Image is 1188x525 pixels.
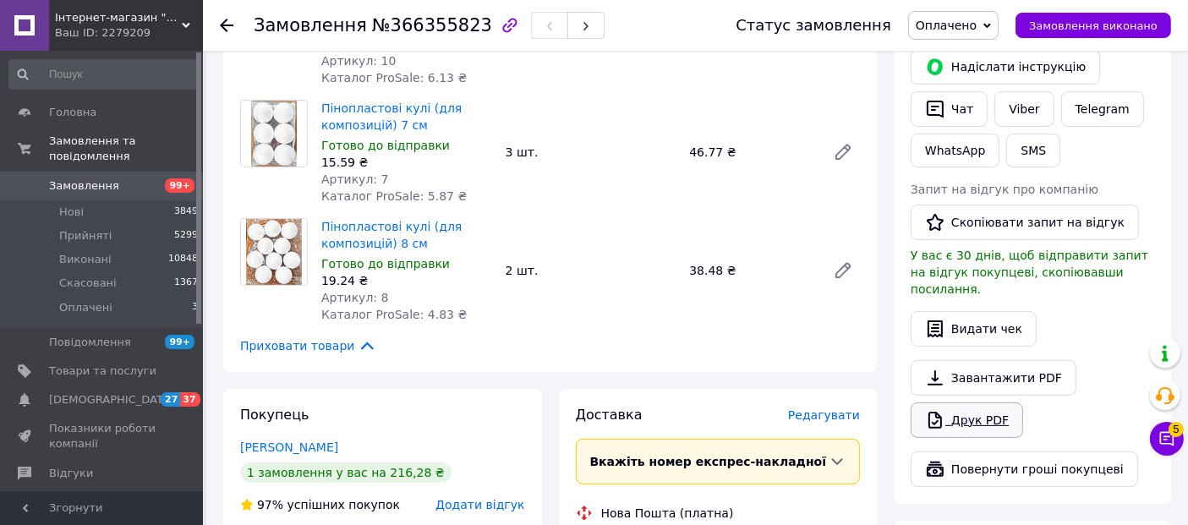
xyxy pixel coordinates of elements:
[321,189,467,203] span: Каталог ProSale: 5.87 ₴
[682,140,819,164] div: 46.77 ₴
[180,392,200,407] span: 37
[49,134,203,164] span: Замовлення та повідомлення
[321,101,462,132] a: Пінопластові кулі (для композицій) 7 см
[321,272,492,289] div: 19.24 ₴
[49,178,119,194] span: Замовлення
[251,101,297,167] img: Пінопластові кулі (для композицій) 7 см
[165,178,194,193] span: 99+
[174,205,198,220] span: 3849
[321,139,450,152] span: Готово до відправки
[1169,422,1184,437] span: 5
[321,291,388,304] span: Артикул: 8
[49,335,131,350] span: Повідомлення
[220,17,233,34] div: Повернутися назад
[911,205,1139,240] button: Скопіювати запит на відгук
[911,91,988,127] button: Чат
[911,249,1148,296] span: У вас є 30 днів, щоб відправити запит на відгук покупцеві, скопіювавши посилання.
[590,455,827,468] span: Вкажіть номер експрес-накладної
[1150,422,1184,456] button: Чат з покупцем5
[240,496,400,513] div: успішних покупок
[1006,134,1060,167] button: SMS
[49,364,156,379] span: Товари та послуги
[240,336,376,355] span: Приховати товари
[321,154,492,171] div: 15.59 ₴
[321,308,467,321] span: Каталог ProSale: 4.83 ₴
[49,105,96,120] span: Головна
[246,219,303,285] img: Пінопластові кулі (для композицій) 8 см
[321,54,396,68] span: Артикул: 10
[59,252,112,267] span: Виконані
[49,466,93,481] span: Відгуки
[1029,19,1158,32] span: Замовлення виконано
[161,392,180,407] span: 27
[321,257,450,271] span: Готово до відправки
[682,259,819,282] div: 38.48 ₴
[916,19,977,32] span: Оплачено
[321,172,388,186] span: Артикул: 7
[49,421,156,451] span: Показники роботи компанії
[499,140,683,164] div: 3 шт.
[321,220,462,250] a: Пінопластові кулі (для композицій) 8 см
[1016,13,1171,38] button: Замовлення виконано
[1061,91,1144,127] a: Telegram
[59,205,84,220] span: Нові
[499,259,683,282] div: 2 шт.
[736,17,891,34] div: Статус замовлення
[576,407,643,423] span: Доставка
[321,71,467,85] span: Каталог ProSale: 6.13 ₴
[254,15,367,36] span: Замовлення
[826,254,860,287] a: Редагувати
[192,300,198,315] span: 3
[911,311,1037,347] button: Видати чек
[597,505,738,522] div: Нова Пошта (платна)
[59,228,112,243] span: Прийняті
[55,25,203,41] div: Ваш ID: 2279209
[911,451,1138,487] button: Повернути гроші покупцеві
[174,276,198,291] span: 1367
[911,49,1100,85] button: Надіслати інструкцію
[911,134,999,167] a: WhatsApp
[372,15,492,36] span: №366355823
[55,10,182,25] span: Інтернет-магазин "Flora Stuff & Decor"
[168,252,198,267] span: 10848
[911,360,1076,396] a: Завантажити PDF
[994,91,1054,127] a: Viber
[8,59,200,90] input: Пошук
[257,498,283,511] span: 97%
[240,407,309,423] span: Покупець
[826,135,860,169] a: Редагувати
[59,300,112,315] span: Оплачені
[174,228,198,243] span: 5299
[59,276,117,291] span: Скасовані
[911,183,1098,196] span: Запит на відгук про компанію
[165,335,194,349] span: 99+
[49,392,174,407] span: [DEMOGRAPHIC_DATA]
[788,408,860,422] span: Редагувати
[240,462,452,483] div: 1 замовлення у вас на 216,28 ₴
[240,440,338,454] a: [PERSON_NAME]
[911,402,1023,438] a: Друк PDF
[435,498,524,511] span: Додати відгук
